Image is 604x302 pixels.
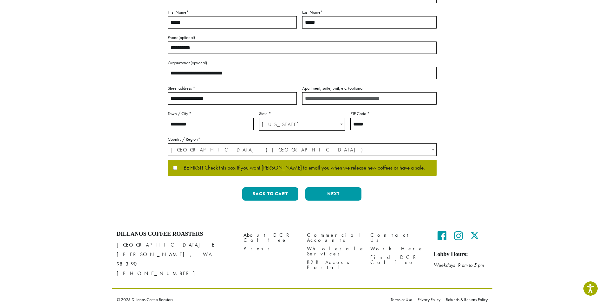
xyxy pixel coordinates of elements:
label: Town / City [168,110,254,118]
span: United States (US) [168,144,436,156]
button: Back to cart [242,187,298,201]
span: (optional) [191,60,207,66]
label: First Name [168,8,297,16]
span: California [259,118,345,131]
a: Find DCR Coffee [370,253,424,267]
a: Terms of Use [391,297,415,302]
a: Commercial Accounts [307,231,361,244]
span: State [259,118,345,131]
label: State [259,110,345,118]
a: Refunds & Returns Policy [443,297,488,302]
a: Privacy Policy [415,297,443,302]
a: Contact Us [370,231,424,244]
span: (optional) [179,35,195,40]
label: Street address [168,84,297,92]
h4: Dillanos Coffee Roasters [117,231,234,238]
em: Weekdays 9 am to 5 pm [434,262,484,268]
label: Apartment, suite, unit, etc. [302,84,437,92]
p: © 2025 Dillanos Coffee Roasters. [117,297,381,302]
a: Press [244,245,297,253]
a: About DCR Coffee [244,231,297,244]
label: Last Name [302,8,437,16]
span: BE FIRST! Check this box if you want [PERSON_NAME] to email you when we release new coffees or ha... [177,165,425,171]
a: B2B Access Portal [307,258,361,272]
p: [GEOGRAPHIC_DATA] E [PERSON_NAME], WA 98390 [PHONE_NUMBER] [117,240,234,278]
h5: Lobby Hours: [434,251,488,258]
input: BE FIRST! Check this box if you want [PERSON_NAME] to email you when we release new coffees or ha... [173,166,177,170]
a: Work Here [370,245,424,253]
span: Country / Region [168,143,437,156]
label: ZIP Code [350,110,436,118]
span: (optional) [348,85,365,91]
label: Organization [168,59,437,67]
a: Wholesale Services [307,245,361,258]
button: Next [305,187,361,201]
